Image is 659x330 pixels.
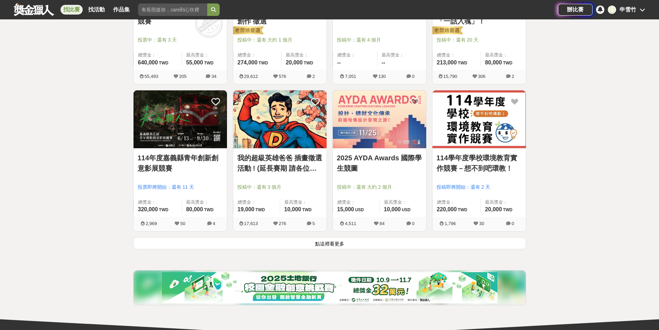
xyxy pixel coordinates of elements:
[61,5,83,15] a: 找比賽
[412,221,414,226] span: 0
[437,52,476,59] span: 總獎金：
[485,52,522,59] span: 最高獎金：
[204,207,213,212] span: TWD
[138,199,177,206] span: 總獎金：
[479,221,484,226] span: 30
[302,207,311,212] span: TWD
[211,74,216,79] span: 34
[138,184,223,191] span: 投票即將開始：還有 11 天
[258,61,268,65] span: TWD
[286,52,322,59] span: 最高獎金：
[485,199,522,206] span: 最高獎金：
[355,207,364,212] span: USD
[512,74,514,79] span: 2
[384,199,422,206] span: 最高獎金：
[485,60,502,65] span: 80,000
[138,3,207,16] input: 有長照挺你，care到心坎裡！青春出手，拍出照顧 影音徵件活動
[237,184,322,191] span: 投稿中：還有 3 個月
[458,207,467,212] span: TWD
[437,60,457,65] span: 213,000
[146,221,157,226] span: 2,969
[138,52,177,59] span: 總獎金：
[333,90,426,148] img: Cover Image
[437,199,476,206] span: 總獎金：
[255,207,265,212] span: TWD
[437,184,522,191] span: 投稿即將開始：還有 2 天
[237,36,322,44] span: 投稿中：還有 大約 1 個月
[312,221,315,226] span: 5
[179,74,187,79] span: 205
[284,199,322,206] span: 最高獎金：
[337,199,375,206] span: 總獎金：
[345,74,356,79] span: 7,051
[445,221,456,226] span: 1,796
[431,26,463,36] img: 老闆娘嚴選
[213,221,215,226] span: 4
[384,206,401,212] span: 10,000
[186,60,203,65] span: 55,000
[133,237,526,249] button: 點這裡看更多
[337,52,373,59] span: 總獎金：
[312,74,315,79] span: 2
[503,207,512,212] span: TWD
[412,74,414,79] span: 0
[284,206,301,212] span: 10,000
[382,60,385,65] span: --
[186,199,223,206] span: 最高獎金：
[138,36,223,44] span: 投票中：還有 3 天
[110,5,132,15] a: 作品集
[402,207,410,212] span: USD
[138,153,223,173] a: 114年度嘉義縣青年創新創意影展競賽
[478,74,486,79] span: 306
[432,90,526,148] img: Cover Image
[159,61,168,65] span: TWD
[337,36,422,44] span: 投稿中：還有 4 個月
[237,153,322,173] a: 我的超級英雄爸爸 插畫徵選活動 ! (延長賽期 請各位踴躍參與)
[443,74,457,79] span: 15,790
[238,206,255,212] span: 19,000
[458,61,467,65] span: TWD
[608,6,616,14] div: 申
[485,206,502,212] span: 20,000
[134,90,227,148] img: Cover Image
[382,52,422,59] span: 最高獎金：
[337,184,422,191] span: 投稿中：還有 大約 2 個月
[620,6,636,14] div: 申雪竹
[162,272,497,303] img: a5722dc9-fb8f-4159-9c92-9f5474ee55af.png
[138,206,158,212] span: 320,000
[244,221,258,226] span: 17,613
[232,26,264,36] img: 老闆娘嚴選
[204,61,213,65] span: TWD
[379,221,384,226] span: 84
[186,52,223,59] span: 最高獎金：
[337,206,354,212] span: 15,000
[378,74,386,79] span: 130
[180,221,185,226] span: 50
[186,206,203,212] span: 80,000
[279,74,286,79] span: 576
[244,74,258,79] span: 29,612
[238,60,258,65] span: 274,000
[345,221,356,226] span: 4,511
[437,206,457,212] span: 220,000
[503,61,512,65] span: TWD
[512,221,514,226] span: 0
[85,5,108,15] a: 找活動
[145,74,158,79] span: 55,493
[238,52,277,59] span: 總獎金：
[138,60,158,65] span: 640,000
[337,153,422,173] a: 2025 AYDA Awards 國際學生競圖
[286,60,303,65] span: 20,000
[437,36,522,44] span: 投稿中：還有 20 天
[279,221,286,226] span: 276
[233,90,327,148] img: Cover Image
[558,4,593,16] a: 辦比賽
[304,61,313,65] span: TWD
[337,60,341,65] span: --
[238,199,276,206] span: 總獎金：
